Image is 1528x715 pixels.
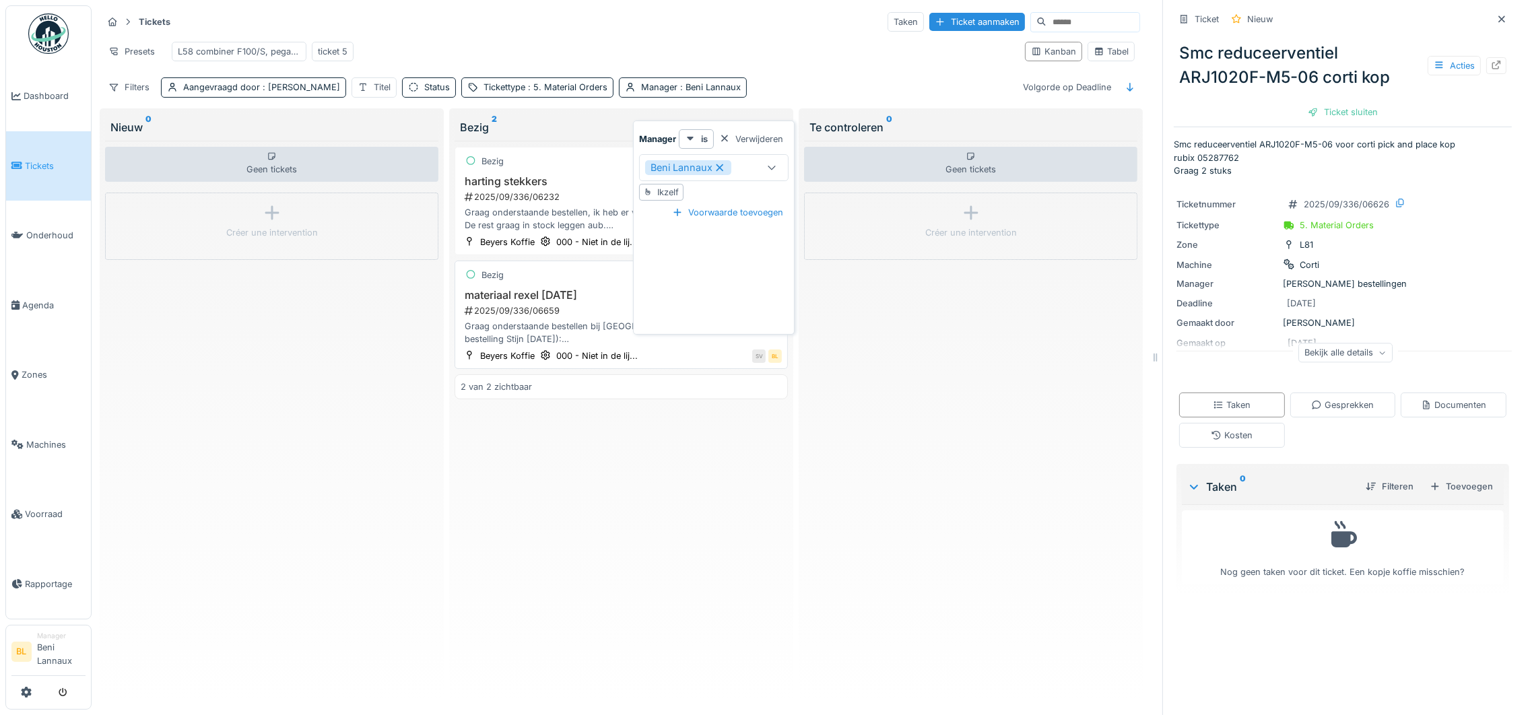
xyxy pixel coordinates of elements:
li: BL [11,642,32,662]
h3: materiaal rexel [DATE] [461,289,782,302]
div: Verwijderen [714,130,789,148]
div: Beyers Koffie [480,349,535,362]
strong: Tickets [133,15,176,28]
sup: 2 [492,119,497,135]
div: Tabel [1094,45,1129,58]
div: Taken [888,12,924,32]
div: Geen tickets [804,147,1137,182]
div: Bezig [481,155,504,168]
div: Filters [102,77,156,97]
div: 2025/09/336/06232 [463,191,782,203]
div: Créer une intervention [925,226,1017,239]
div: SV [752,349,766,363]
div: Nieuw [110,119,433,135]
div: Taken [1187,479,1355,495]
div: L81 [1300,238,1313,251]
div: Acties [1428,56,1481,75]
div: Status [424,81,450,94]
div: Manager [1176,277,1277,290]
h3: harting stekkers [461,175,782,188]
div: Ticketnummer [1176,198,1277,211]
div: Kosten [1211,429,1253,442]
sup: 0 [145,119,152,135]
div: Nog geen taken voor dit ticket. Een kopje koffie misschien? [1191,516,1495,579]
div: Gemaakt door [1176,316,1277,329]
div: 2025/09/336/06626 [1304,198,1389,211]
div: Ticket aanmaken [929,13,1025,31]
div: Deadline [1176,297,1277,310]
div: Ikzelf [657,186,679,199]
div: Aangevraagd door [183,81,340,94]
div: [PERSON_NAME] [1176,316,1509,329]
div: Tickettype [484,81,607,94]
div: Tickettype [1176,219,1277,232]
span: : [PERSON_NAME] [260,82,340,92]
span: : 5. Material Orders [525,82,607,92]
li: Beni Lannaux [37,631,86,673]
span: Rapportage [25,578,86,590]
div: Ticket [1195,13,1219,26]
div: Documenten [1421,399,1486,411]
div: Graag onderstaande bestellen, ik heb er voor werken 1 van elk nodig. De rest graag in stock legge... [461,206,782,232]
div: L58 combiner F100/S, pegaso 1400, novopac [178,45,300,58]
div: Filteren [1360,477,1419,496]
div: Toevoegen [1424,477,1498,496]
div: Presets [102,42,161,61]
div: Geen tickets [105,147,438,182]
img: Badge_color-CXgf-gQk.svg [28,13,69,54]
sup: 0 [1240,479,1246,495]
strong: is [701,133,708,145]
div: Manager [37,631,86,641]
div: Beyers Koffie [480,236,535,248]
div: 000 - Niet in de lij... [556,349,638,362]
span: Voorraad [25,508,86,520]
div: BL [768,349,782,363]
div: Zone [1176,238,1277,251]
div: Bekijk alle details [1298,343,1393,362]
div: 000 - Niet in de lij... [556,236,638,248]
span: Onderhoud [26,229,86,242]
div: Beni Lannaux [645,160,731,175]
span: : Beni Lannaux [677,82,741,92]
div: [DATE] [1287,297,1316,310]
span: Tickets [25,160,86,172]
div: 2025/09/336/06659 [463,304,782,317]
span: Zones [22,368,86,381]
div: Ticket sluiten [1302,103,1383,121]
div: Volgorde op Deadline [1017,77,1117,97]
span: Dashboard [24,90,86,102]
div: Bezig [481,269,504,281]
div: Créer une intervention [226,226,318,239]
div: 5. Material Orders [1300,219,1374,232]
div: Machine [1176,259,1277,271]
div: [PERSON_NAME] bestellingen [1176,277,1509,290]
div: Manager [641,81,741,94]
div: ticket 5 [318,45,347,58]
div: Titel [374,81,391,94]
div: Voorwaarde toevoegen [667,203,789,222]
div: Smc reduceerventiel ARJ1020F-M5-06 corti kop [1174,36,1512,95]
div: Nieuw [1247,13,1273,26]
strong: Manager [639,133,676,145]
p: Smc reduceerventiel ARJ1020F-M5-06 voor corti pick and place kop rubix 05287762 Graag 2 stuks [1174,138,1512,177]
div: Graag onderstaande bestellen bij [GEOGRAPHIC_DATA] (staat in lijst: bestelling Stijn [DATE]): Kos... [461,320,782,345]
div: Taken [1213,399,1251,411]
span: Agenda [22,299,86,312]
div: Gesprekken [1311,399,1374,411]
div: 2 van 2 zichtbaar [461,380,532,393]
div: Corti [1300,259,1319,271]
div: Bezig [460,119,783,135]
div: Te controleren [809,119,1132,135]
sup: 0 [886,119,892,135]
div: Kanban [1031,45,1076,58]
span: Machines [26,438,86,451]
